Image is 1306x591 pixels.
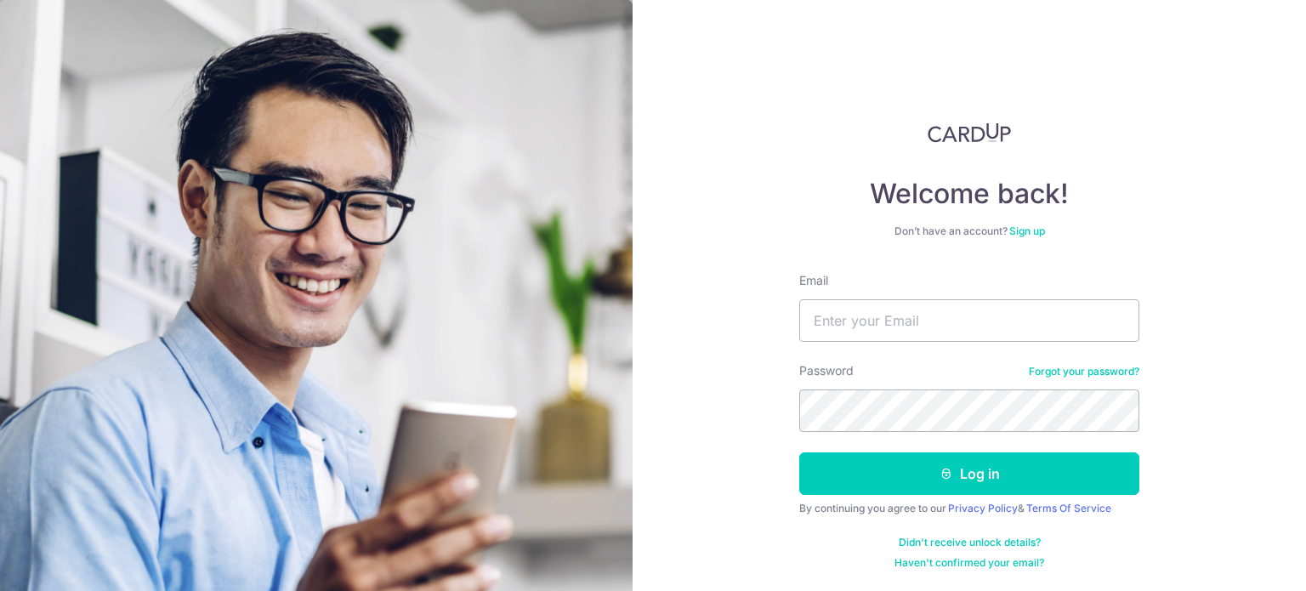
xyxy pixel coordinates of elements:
div: Don’t have an account? [799,224,1139,238]
label: Password [799,362,854,379]
div: By continuing you agree to our & [799,502,1139,515]
input: Enter your Email [799,299,1139,342]
a: Terms Of Service [1026,502,1111,514]
h4: Welcome back! [799,177,1139,211]
a: Sign up [1009,224,1045,237]
button: Log in [799,452,1139,495]
label: Email [799,272,828,289]
a: Haven't confirmed your email? [894,556,1044,570]
img: CardUp Logo [928,122,1011,143]
a: Privacy Policy [948,502,1018,514]
a: Forgot your password? [1029,365,1139,378]
a: Didn't receive unlock details? [899,536,1041,549]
